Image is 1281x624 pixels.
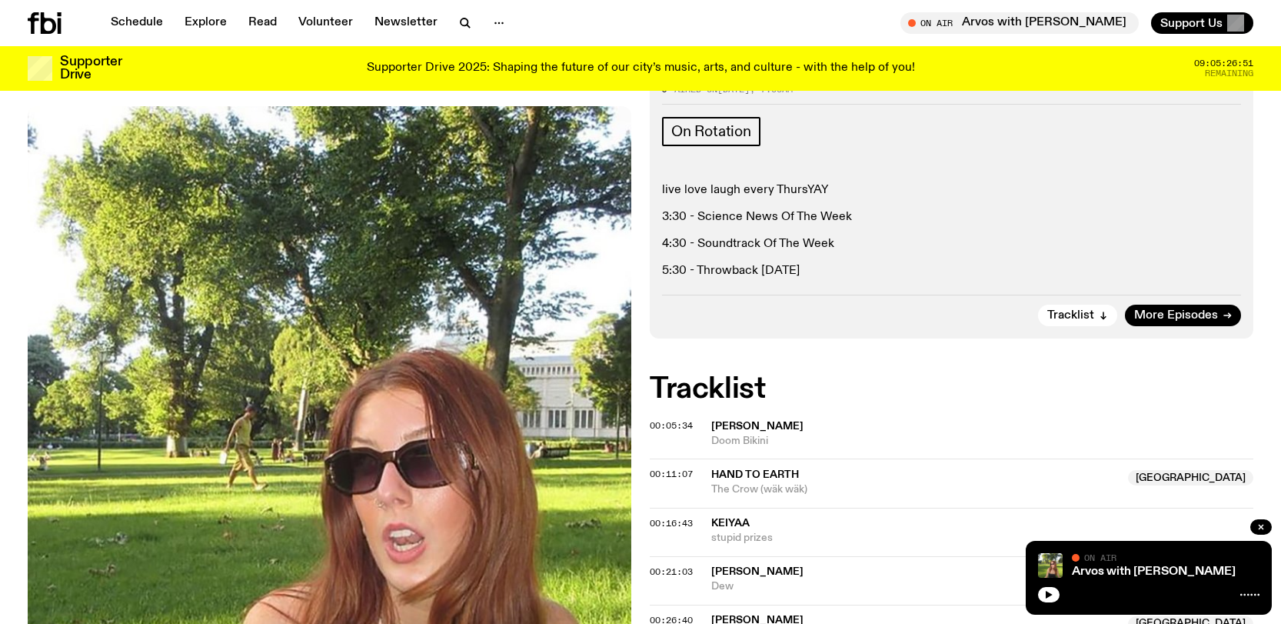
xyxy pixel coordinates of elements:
[1151,12,1253,34] button: Support Us
[60,55,121,82] h3: Supporter Drive
[662,210,1241,225] p: 3:30 - Science News Of The Week
[711,482,1119,497] span: The Crow (wäk wäk)
[662,117,760,146] a: On Rotation
[365,12,447,34] a: Newsletter
[1160,16,1223,30] span: Support Us
[711,518,750,529] span: keiyaA
[671,123,751,140] span: On Rotation
[900,12,1139,34] button: On AirArvos with [PERSON_NAME]
[1047,310,1094,322] span: Tracklist
[711,469,799,480] span: Hand To Earth
[289,12,362,34] a: Volunteer
[711,579,1119,594] span: Dew
[101,12,172,34] a: Schedule
[711,531,1253,546] span: stupid prizes
[650,568,693,576] button: 00:21:03
[239,12,286,34] a: Read
[175,12,236,34] a: Explore
[1038,553,1063,578] img: Lizzie Bowles is sitting in a bright green field of grass, with dark sunglasses and a black top. ...
[1084,552,1116,562] span: On Air
[1072,566,1236,578] a: Arvos with [PERSON_NAME]
[650,470,693,479] button: 00:11:07
[1194,59,1253,68] span: 09:05:26:51
[1134,310,1218,322] span: More Episodes
[711,421,804,432] span: [PERSON_NAME]
[662,264,1241,279] p: 5:30 - Throwback [DATE]
[1205,69,1253,78] span: Remaining
[367,62,915,75] p: Supporter Drive 2025: Shaping the future of our city’s music, arts, and culture - with the help o...
[711,434,1253,449] span: Doom Bikini
[711,566,804,577] span: [PERSON_NAME]
[650,419,693,432] span: 00:05:34
[662,237,1241,252] p: 4:30 - Soundtrack Of The Week
[662,183,1241,198] p: live love laugh every ThursYAY
[1128,470,1253,486] span: [GEOGRAPHIC_DATA]
[650,517,693,529] span: 00:16:43
[1038,305,1117,326] button: Tracklist
[650,519,693,528] button: 00:16:43
[650,422,693,430] button: 00:05:34
[1125,305,1241,326] a: More Episodes
[650,566,693,578] span: 00:21:03
[650,468,693,480] span: 00:11:07
[650,375,1253,403] h2: Tracklist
